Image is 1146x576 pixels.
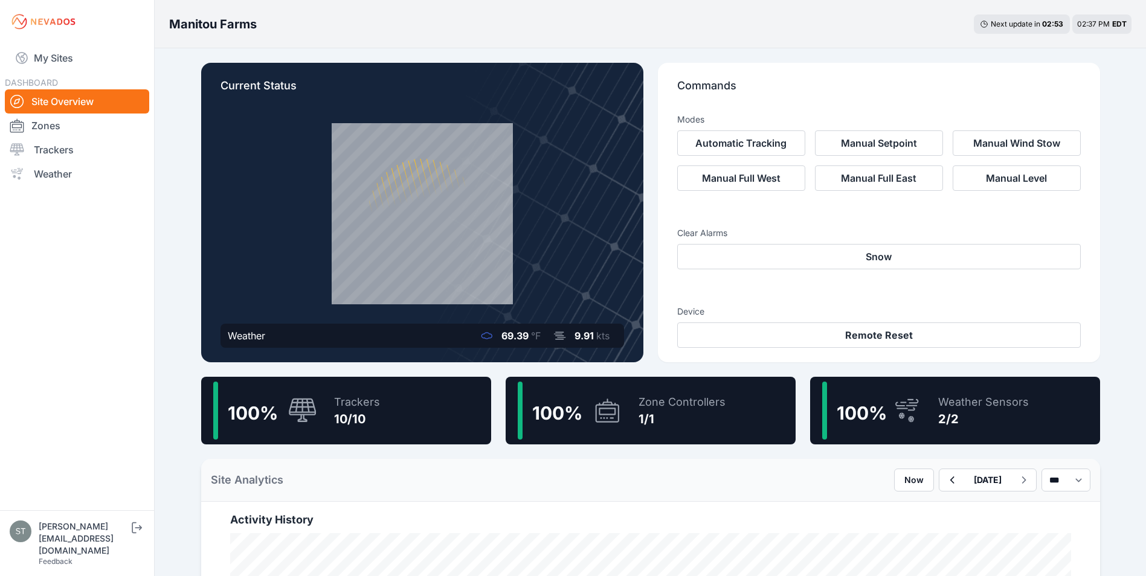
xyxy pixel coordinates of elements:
[211,472,283,488] h2: Site Analytics
[5,43,149,72] a: My Sites
[334,411,380,427] div: 10/10
[677,244,1081,269] button: Snow
[815,165,943,191] button: Manual Full East
[531,330,541,342] span: °F
[1042,19,1064,29] div: 02 : 53
[506,377,796,444] a: 100%Zone Controllers1/1
[1112,19,1127,28] span: EDT
[501,330,529,342] span: 69.39
[677,306,1081,318] h3: Device
[991,19,1040,28] span: Next update in
[964,469,1011,491] button: [DATE]
[894,469,934,491] button: Now
[575,330,594,342] span: 9.91
[10,12,77,31] img: Nevados
[677,227,1081,239] h3: Clear Alarms
[677,322,1081,348] button: Remote Reset
[677,165,805,191] button: Manual Full West
[221,77,624,104] p: Current Status
[5,89,149,114] a: Site Overview
[201,377,491,444] a: 100%Trackers10/10
[810,377,1100,444] a: 100%Weather Sensors2/2
[677,130,805,156] button: Automatic Tracking
[938,411,1029,427] div: 2/2
[5,138,149,162] a: Trackers
[39,520,129,557] div: [PERSON_NAME][EMAIL_ADDRESS][DOMAIN_NAME]
[953,165,1081,191] button: Manual Level
[39,557,72,566] a: Feedback
[815,130,943,156] button: Manual Setpoint
[5,77,58,88] span: DASHBOARD
[532,402,582,424] span: 100 %
[596,330,610,342] span: kts
[837,402,887,424] span: 100 %
[10,520,31,542] img: steve@nevados.solar
[953,130,1081,156] button: Manual Wind Stow
[169,16,257,33] h3: Manitou Farms
[5,114,149,138] a: Zones
[1077,19,1110,28] span: 02:37 PM
[230,511,1071,528] h2: Activity History
[228,328,265,343] div: Weather
[228,402,278,424] span: 100 %
[639,394,726,411] div: Zone Controllers
[169,8,257,40] nav: Breadcrumb
[639,411,726,427] div: 1/1
[5,162,149,186] a: Weather
[677,114,704,126] h3: Modes
[938,394,1029,411] div: Weather Sensors
[334,394,380,411] div: Trackers
[677,77,1081,104] p: Commands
